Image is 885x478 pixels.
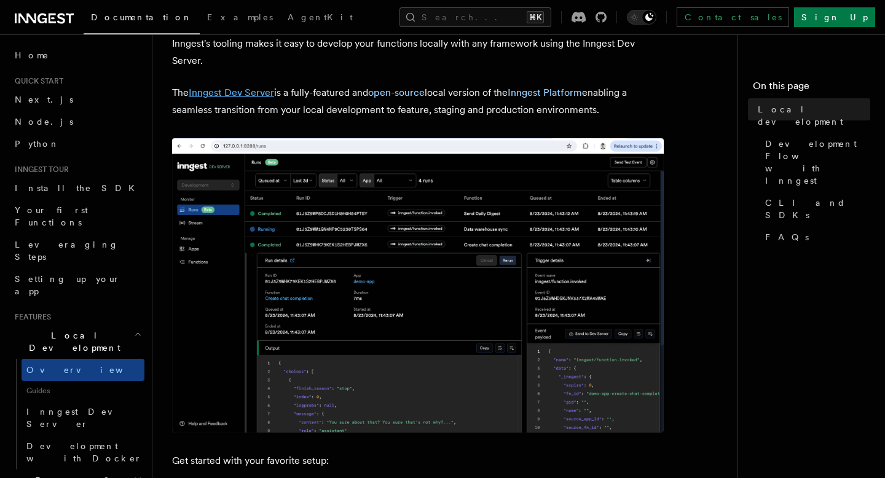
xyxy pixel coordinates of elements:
span: Development Flow with Inngest [765,138,870,187]
a: Inngest Dev Server [189,87,274,98]
p: Inngest's tooling makes it easy to develop your functions locally with any framework using the In... [172,35,664,69]
span: Node.js [15,117,73,127]
span: Guides [22,381,144,401]
span: Python [15,139,60,149]
a: Leveraging Steps [10,233,144,268]
a: Next.js [10,88,144,111]
a: open-source [368,87,425,98]
a: Local development [753,98,870,133]
a: Documentation [84,4,200,34]
span: Local Development [10,329,134,354]
span: Leveraging Steps [15,240,119,262]
span: Install the SDK [15,183,142,193]
span: Setting up your app [15,274,120,296]
span: Local development [758,103,870,128]
span: CLI and SDKs [765,197,870,221]
a: Your first Functions [10,199,144,233]
span: Overview [26,365,153,375]
a: Node.js [10,111,144,133]
span: Development with Docker [26,441,142,463]
p: The is a fully-featured and local version of the enabling a seamless transition from your local d... [172,84,664,119]
span: FAQs [765,231,809,243]
span: Home [15,49,49,61]
span: AgentKit [288,12,353,22]
button: Local Development [10,324,144,359]
p: Get started with your favorite setup: [172,452,664,469]
button: Search...⌘K [399,7,551,27]
span: Inngest tour [10,165,69,174]
span: Inngest Dev Server [26,407,132,429]
a: Inngest Dev Server [22,401,144,435]
a: Install the SDK [10,177,144,199]
h4: On this page [753,79,870,98]
a: Python [10,133,144,155]
a: AgentKit [280,4,360,33]
kbd: ⌘K [527,11,544,23]
a: Contact sales [677,7,789,27]
a: Sign Up [794,7,875,27]
span: Features [10,312,51,322]
span: Your first Functions [15,205,88,227]
button: Toggle dark mode [627,10,656,25]
a: Development with Docker [22,435,144,469]
a: CLI and SDKs [760,192,870,226]
a: Overview [22,359,144,381]
a: Home [10,44,144,66]
a: Setting up your app [10,268,144,302]
span: Documentation [91,12,192,22]
a: Development Flow with Inngest [760,133,870,192]
span: Examples [207,12,273,22]
div: Local Development [10,359,144,469]
span: Next.js [15,95,73,104]
a: Inngest Platform [508,87,582,98]
a: FAQs [760,226,870,248]
span: Quick start [10,76,63,86]
img: The Inngest Dev Server on the Functions page [172,138,664,433]
a: Examples [200,4,280,33]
